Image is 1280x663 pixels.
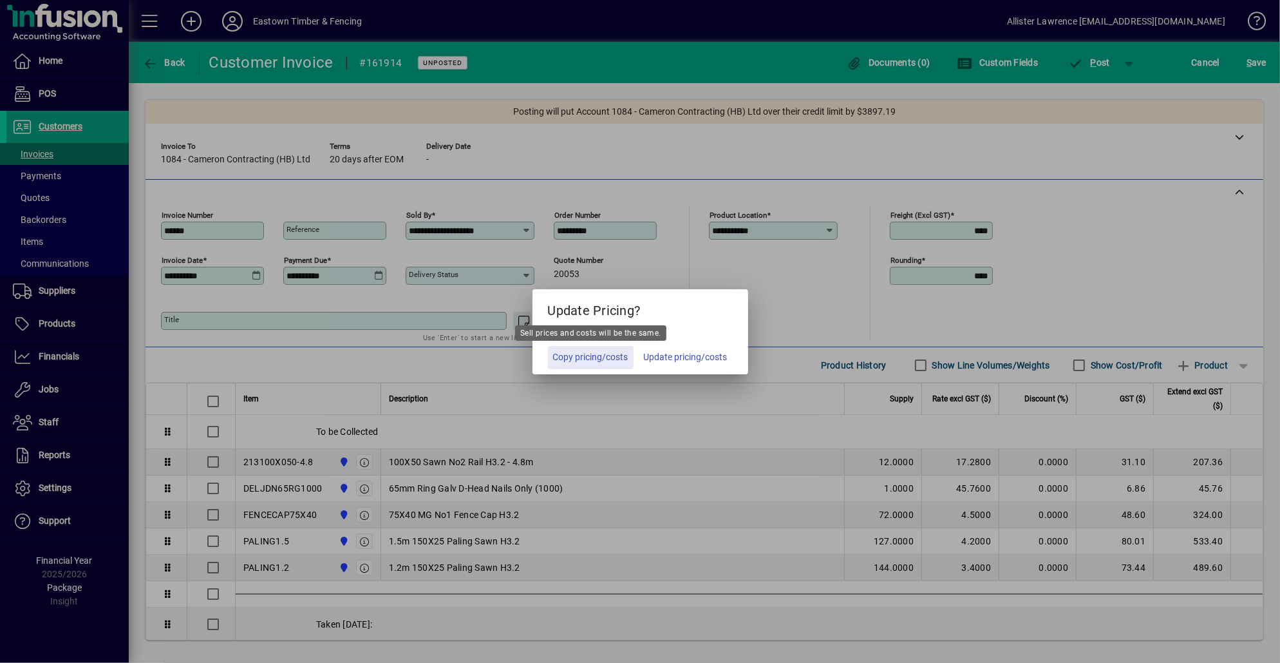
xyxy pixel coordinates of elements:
button: Copy pricing/costs [548,346,634,369]
span: Copy pricing/costs [553,351,628,364]
h5: Update Pricing? [532,289,748,327]
button: Update pricing/costs [639,346,733,369]
div: Sell prices and costs will be the same. [515,325,666,341]
span: Update pricing/costs [644,351,728,364]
